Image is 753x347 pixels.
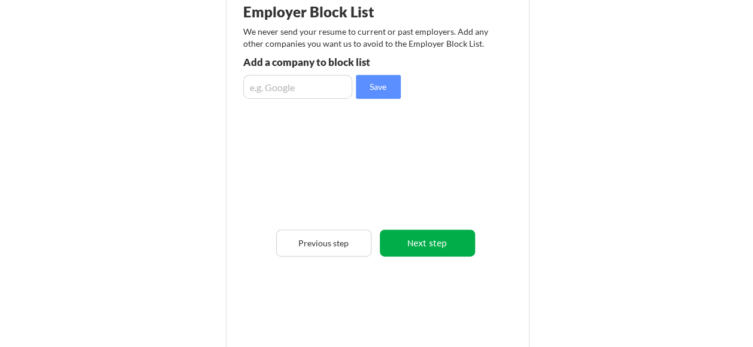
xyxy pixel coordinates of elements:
[243,57,419,67] div: Add a company to block list
[243,5,432,19] div: Employer Block List
[243,26,496,49] div: We never send your resume to current or past employers. Add any other companies you want us to av...
[356,75,401,99] button: Save
[243,75,352,99] input: e.g. Google
[276,230,371,257] button: Previous step
[380,230,475,257] button: Next step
